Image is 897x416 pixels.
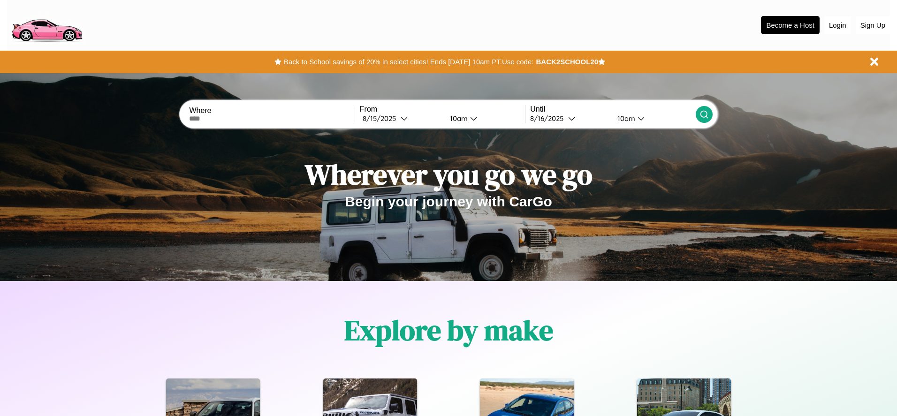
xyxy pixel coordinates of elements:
button: Login [824,16,851,34]
button: 10am [610,113,695,123]
b: BACK2SCHOOL20 [536,58,598,66]
button: 10am [442,113,525,123]
button: 8/15/2025 [360,113,442,123]
div: 10am [445,114,470,123]
div: 8 / 16 / 2025 [530,114,568,123]
label: From [360,105,525,113]
h1: Explore by make [344,311,553,349]
button: Back to School savings of 20% in select cities! Ends [DATE] 10am PT.Use code: [281,55,536,68]
button: Become a Host [761,16,820,34]
div: 8 / 15 / 2025 [363,114,401,123]
img: logo [7,5,86,44]
label: Until [530,105,695,113]
label: Where [189,106,354,115]
div: 10am [613,114,638,123]
button: Sign Up [856,16,890,34]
